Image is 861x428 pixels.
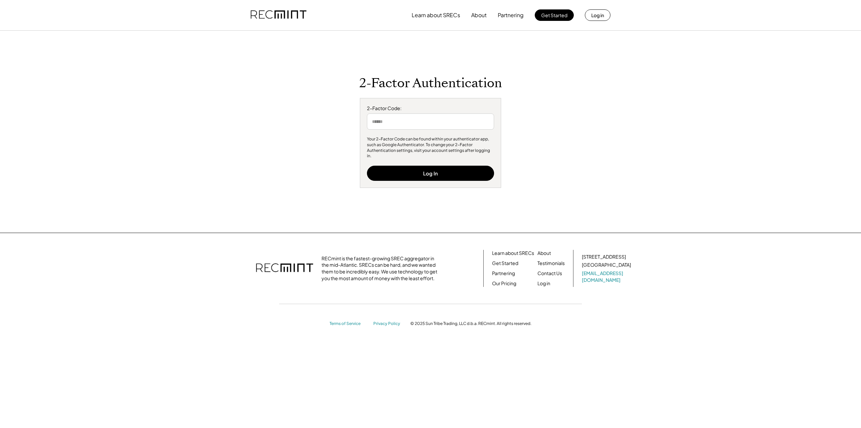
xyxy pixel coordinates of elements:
[582,254,626,260] div: [STREET_ADDRESS]
[471,8,487,22] button: About
[582,262,631,268] div: [GEOGRAPHIC_DATA]
[322,255,441,282] div: RECmint is the fastest-growing SREC aggregator in the mid-Atlantic. SRECs can be hard, and we wan...
[330,321,367,327] a: Terms of Service
[492,260,518,267] a: Get Started
[492,280,516,287] a: Our Pricing
[373,321,404,327] a: Privacy Policy
[412,8,460,22] button: Learn about SRECs
[492,270,515,277] a: Partnering
[367,105,494,112] div: 2-Factor Code:
[367,166,494,181] button: Log In
[537,260,565,267] a: Testimonials
[251,4,306,27] img: recmint-logotype%403x.png
[367,136,494,159] div: Your 2-Factor Code can be found within your authenticator app, such as Google Authenticator. To c...
[535,9,574,21] button: Get Started
[498,8,524,22] button: Partnering
[410,321,531,326] div: © 2025 Sun Tribe Trading, LLC d.b.a. RECmint. All rights reserved.
[492,250,534,257] a: Learn about SRECs
[537,280,550,287] a: Log in
[256,257,313,280] img: recmint-logotype%403x.png
[537,270,562,277] a: Contact Us
[359,75,502,91] h1: 2-Factor Authentication
[585,9,610,21] button: Log in
[537,250,551,257] a: About
[582,270,632,283] a: [EMAIL_ADDRESS][DOMAIN_NAME]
